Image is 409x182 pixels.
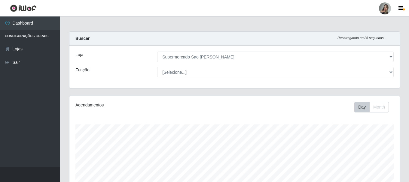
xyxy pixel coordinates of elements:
label: Função [75,67,90,73]
div: Agendamentos [75,102,203,108]
div: First group [354,102,389,112]
label: Loja [75,52,83,58]
button: Day [354,102,370,112]
div: Toolbar with button groups [354,102,394,112]
img: CoreUI Logo [10,4,37,12]
strong: Buscar [75,36,90,41]
button: Month [369,102,389,112]
i: Recarregando em 26 segundos... [337,36,386,40]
